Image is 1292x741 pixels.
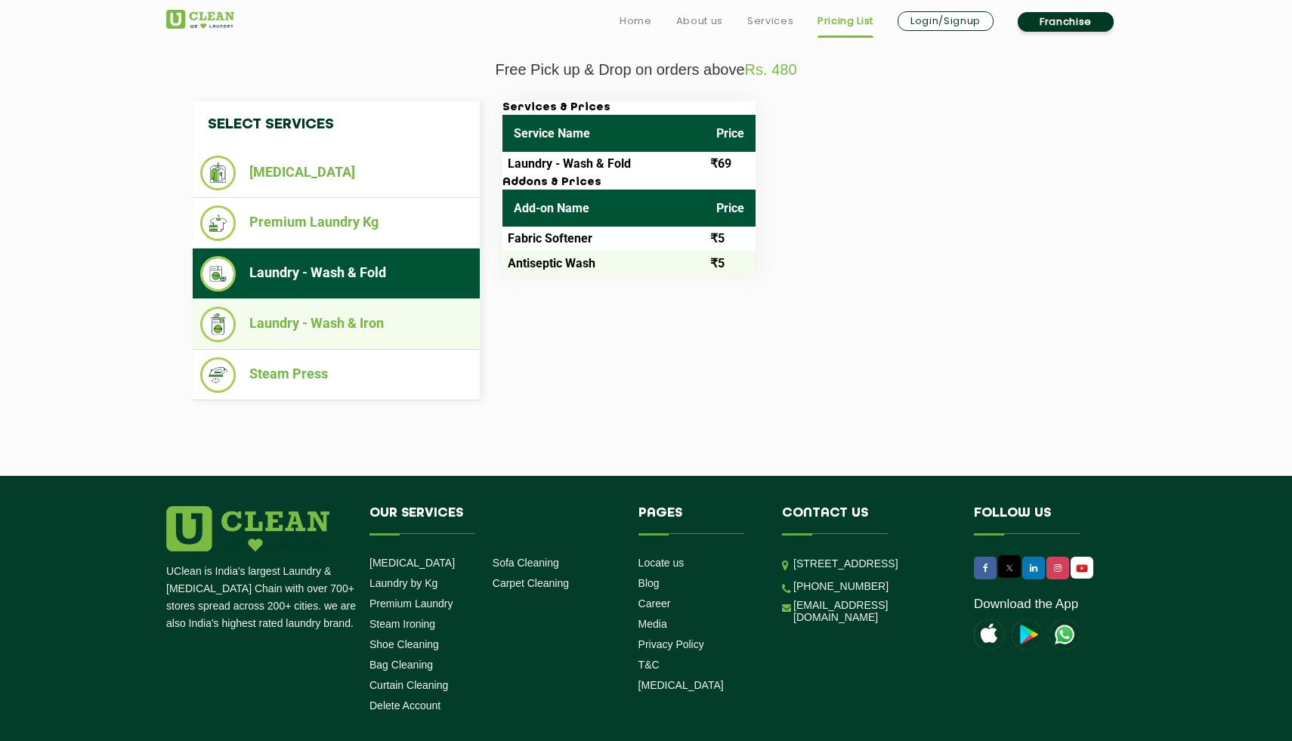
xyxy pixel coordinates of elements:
h3: Addons & Prices [502,176,756,190]
a: Carpet Cleaning [493,577,569,589]
p: UClean is India's largest Laundry & [MEDICAL_DATA] Chain with over 700+ stores spread across 200+... [166,563,358,632]
img: Dry Cleaning [200,156,236,190]
h4: Contact us [782,506,951,535]
h4: Follow us [974,506,1107,535]
a: Pricing List [818,12,873,30]
a: T&C [638,659,660,671]
a: [MEDICAL_DATA] [638,679,724,691]
th: Price [705,115,756,152]
img: Steam Press [200,357,236,393]
a: [MEDICAL_DATA] [369,557,455,569]
td: ₹5 [705,251,756,275]
a: Privacy Policy [638,638,704,650]
a: Home [620,12,652,30]
td: Fabric Softener [502,227,705,251]
span: Rs. 480 [745,61,797,78]
a: Sofa Cleaning [493,557,559,569]
a: Delete Account [369,699,440,712]
li: [MEDICAL_DATA] [200,156,472,190]
th: Add-on Name [502,190,705,227]
h4: Select Services [193,101,480,148]
a: Laundry by Kg [369,577,437,589]
li: Steam Press [200,357,472,393]
a: Premium Laundry [369,597,453,610]
img: Premium Laundry Kg [200,205,236,241]
td: Laundry - Wash & Fold [502,152,705,176]
a: Services [747,12,793,30]
li: Laundry - Wash & Fold [200,256,472,292]
p: [STREET_ADDRESS] [793,555,951,573]
a: Shoe Cleaning [369,638,439,650]
td: Antiseptic Wash [502,251,705,275]
td: ₹5 [705,227,756,251]
a: Media [638,618,667,630]
a: Bag Cleaning [369,659,433,671]
th: Service Name [502,115,705,152]
li: Laundry - Wash & Iron [200,307,472,342]
td: ₹69 [705,152,756,176]
img: Laundry - Wash & Iron [200,307,236,342]
img: playstoreicon.png [1012,619,1042,650]
a: Franchise [1018,12,1114,32]
img: UClean Laundry and Dry Cleaning [1049,619,1080,650]
a: Download the App [974,597,1078,612]
img: Laundry - Wash & Fold [200,256,236,292]
a: Career [638,597,671,610]
a: Steam Ironing [369,618,435,630]
th: Price [705,190,756,227]
img: UClean Laundry and Dry Cleaning [166,10,234,29]
a: Blog [638,577,660,589]
img: logo.png [166,506,329,551]
li: Premium Laundry Kg [200,205,472,241]
h4: Our Services [369,506,616,535]
h4: Pages [638,506,760,535]
a: [EMAIL_ADDRESS][DOMAIN_NAME] [793,599,951,623]
a: Locate us [638,557,685,569]
a: About us [676,12,723,30]
a: [PHONE_NUMBER] [793,580,889,592]
a: Curtain Cleaning [369,679,448,691]
p: Free Pick up & Drop on orders above [166,61,1126,79]
h3: Services & Prices [502,101,756,115]
a: Login/Signup [898,11,994,31]
img: UClean Laundry and Dry Cleaning [1072,560,1092,576]
img: apple-icon.png [974,619,1004,650]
